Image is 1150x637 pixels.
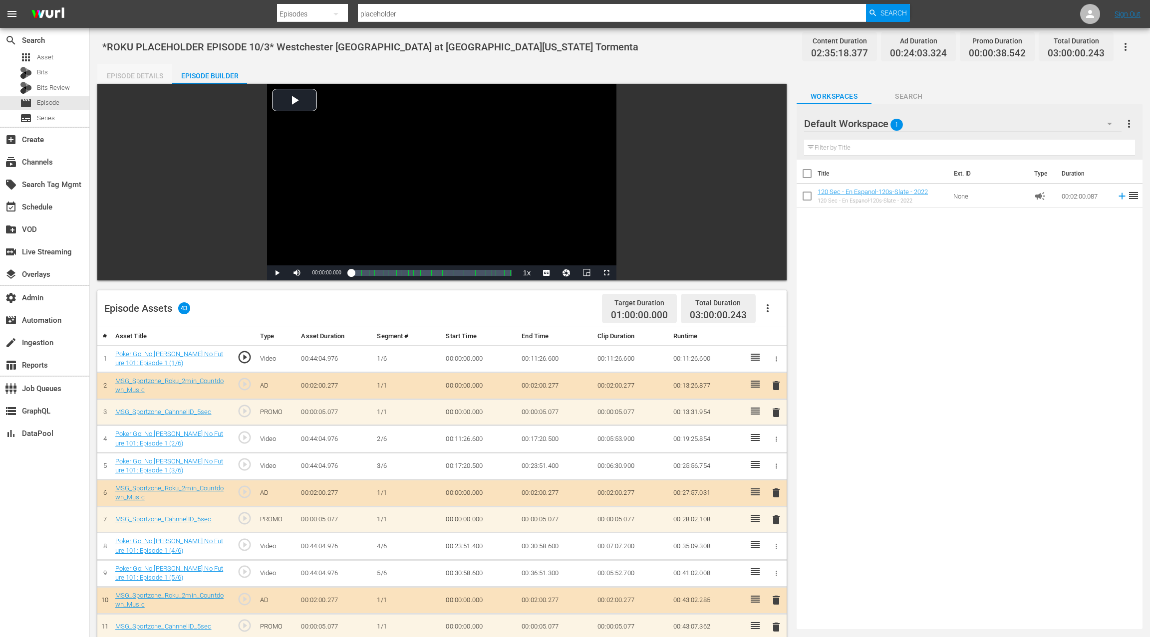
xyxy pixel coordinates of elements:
[518,533,593,560] td: 00:30:58.600
[5,223,17,235] span: VOD
[97,587,111,614] td: 10
[770,405,782,420] button: delete
[593,533,669,560] td: 00:07:07.200
[20,97,32,109] span: Episode
[818,198,928,204] div: 120 Sec - En Espanol-120s-Slate - 2022
[442,327,518,346] th: Start Time
[237,377,252,392] span: play_circle_outline
[669,399,745,425] td: 00:13:31.954
[611,296,668,310] div: Target Duration
[770,514,782,526] span: delete
[669,345,745,372] td: 00:11:26.600
[593,506,669,533] td: 00:00:05.077
[115,484,224,501] a: MSG_Sportzone_Roku_2min_Countdown_Music
[5,134,17,146] span: Create
[518,399,593,425] td: 00:00:05.077
[880,4,907,22] span: Search
[593,560,669,587] td: 00:05:52.700
[1034,190,1046,202] span: Ad
[1048,48,1105,59] span: 03:00:00.243
[5,427,17,439] span: DataPool
[518,425,593,452] td: 00:17:20.500
[442,372,518,399] td: 00:00:00.000
[5,268,17,280] span: Overlays
[37,98,59,108] span: Episode
[256,587,297,614] td: AD
[256,506,297,533] td: PROMO
[37,113,55,123] span: Series
[518,506,593,533] td: 00:00:05.077
[593,452,669,479] td: 00:06:30.900
[20,67,32,79] div: Bits
[770,594,782,606] span: delete
[1123,118,1135,130] span: more_vert
[256,327,297,346] th: Type
[237,618,252,633] span: play_circle_outline
[871,90,946,103] span: Search
[1115,10,1141,18] a: Sign Out
[669,560,745,587] td: 00:41:02.008
[442,425,518,452] td: 00:11:26.600
[237,537,252,552] span: play_circle_outline
[373,560,442,587] td: 5/6
[518,452,593,479] td: 00:23:51.400
[20,112,32,124] span: Series
[297,372,373,399] td: 00:02:00.277
[866,4,910,22] button: Search
[111,327,229,346] th: Asset Title
[770,487,782,499] span: delete
[373,452,442,479] td: 3/6
[442,506,518,533] td: 00:00:00.000
[818,160,948,188] th: Title
[890,114,903,135] span: 1
[237,404,252,419] span: play_circle_outline
[770,407,782,419] span: delete
[297,479,373,506] td: 00:02:00.277
[97,399,111,425] td: 3
[297,506,373,533] td: 00:00:05.077
[593,587,669,614] td: 00:02:00.277
[97,425,111,452] td: 4
[770,379,782,393] button: delete
[237,564,252,579] span: play_circle_outline
[256,399,297,425] td: PROMO
[669,327,745,346] th: Runtime
[237,484,252,499] span: play_circle_outline
[5,156,17,168] span: Channels
[770,621,782,633] span: delete
[770,486,782,500] button: delete
[97,372,111,399] td: 2
[5,292,17,304] span: Admin
[237,430,252,445] span: play_circle_outline
[20,51,32,63] span: Asset
[97,533,111,560] td: 8
[948,160,1028,188] th: Ext. ID
[890,34,947,48] div: Ad Duration
[811,34,868,48] div: Content Duration
[576,265,596,280] button: Picture-in-Picture
[669,425,745,452] td: 00:19:25.854
[797,90,871,103] span: Workspaces
[237,350,252,365] span: play_circle_outline
[256,345,297,372] td: Video
[442,452,518,479] td: 00:17:20.500
[611,310,668,321] span: 01:00:00.000
[442,587,518,614] td: 00:00:00.000
[669,479,745,506] td: 00:27:57.031
[297,560,373,587] td: 00:44:04.976
[5,246,17,258] span: Live Streaming
[690,309,747,321] span: 03:00:00.243
[593,425,669,452] td: 00:05:53.900
[690,296,747,310] div: Total Duration
[297,452,373,479] td: 00:44:04.976
[442,345,518,372] td: 00:00:00.000
[37,52,53,62] span: Asset
[557,265,576,280] button: Jump To Time
[115,623,212,630] a: MSG_Sportzone_CahnnelID_5sec
[518,587,593,614] td: 00:02:00.277
[115,408,212,416] a: MSG_Sportzone_CahnnelID_5sec
[969,48,1026,59] span: 00:00:38.542
[115,430,224,447] a: Poker Go: No [PERSON_NAME] No Future 101: Episode 1 (2/6)
[442,560,518,587] td: 00:30:58.600
[5,359,17,371] span: Reports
